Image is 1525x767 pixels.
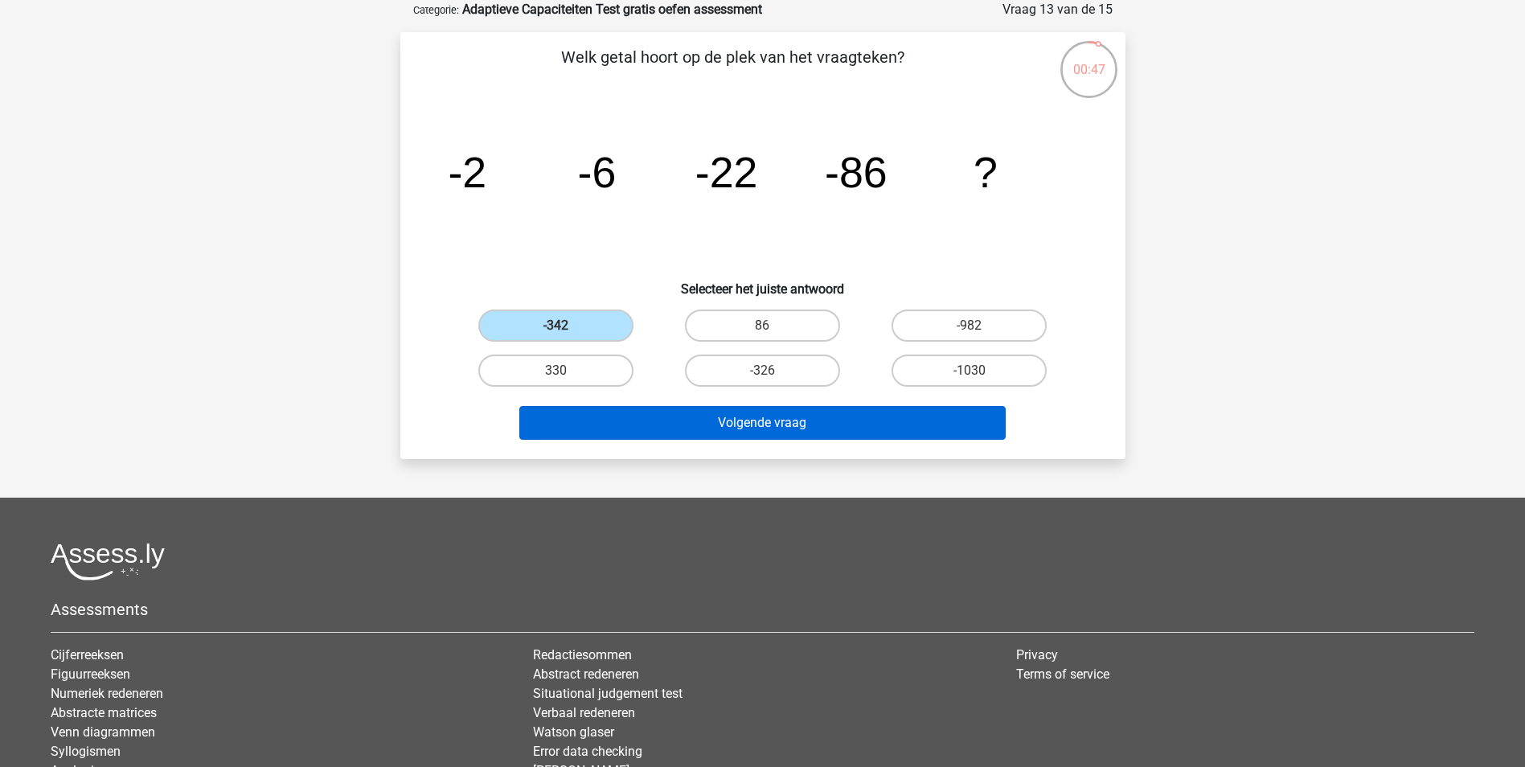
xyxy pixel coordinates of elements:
[51,543,165,580] img: Assessly logo
[533,744,642,759] a: Error data checking
[577,148,616,196] tspan: -6
[1016,647,1058,662] a: Privacy
[519,406,1006,440] button: Volgende vraag
[478,355,633,387] label: 330
[974,148,998,196] tspan: ?
[533,686,683,701] a: Situational judgement test
[51,600,1474,619] h5: Assessments
[51,705,157,720] a: Abstracte matrices
[51,667,130,682] a: Figuurreeksen
[533,647,632,662] a: Redactiesommen
[892,310,1047,342] label: -982
[533,705,635,720] a: Verbaal redeneren
[426,269,1100,297] h6: Selecteer het juiste antwoord
[1016,667,1109,682] a: Terms of service
[685,310,840,342] label: 86
[533,724,614,740] a: Watson glaser
[1059,39,1119,80] div: 00:47
[462,2,762,17] strong: Adaptieve Capaciteiten Test gratis oefen assessment
[695,148,757,196] tspan: -22
[685,355,840,387] label: -326
[478,310,633,342] label: -342
[413,4,459,16] small: Categorie:
[533,667,639,682] a: Abstract redeneren
[448,148,486,196] tspan: -2
[892,355,1047,387] label: -1030
[51,724,155,740] a: Venn diagrammen
[51,647,124,662] a: Cijferreeksen
[426,45,1039,93] p: Welk getal hoort op de plek van het vraagteken?
[51,686,163,701] a: Numeriek redeneren
[51,744,121,759] a: Syllogismen
[825,148,888,196] tspan: -86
